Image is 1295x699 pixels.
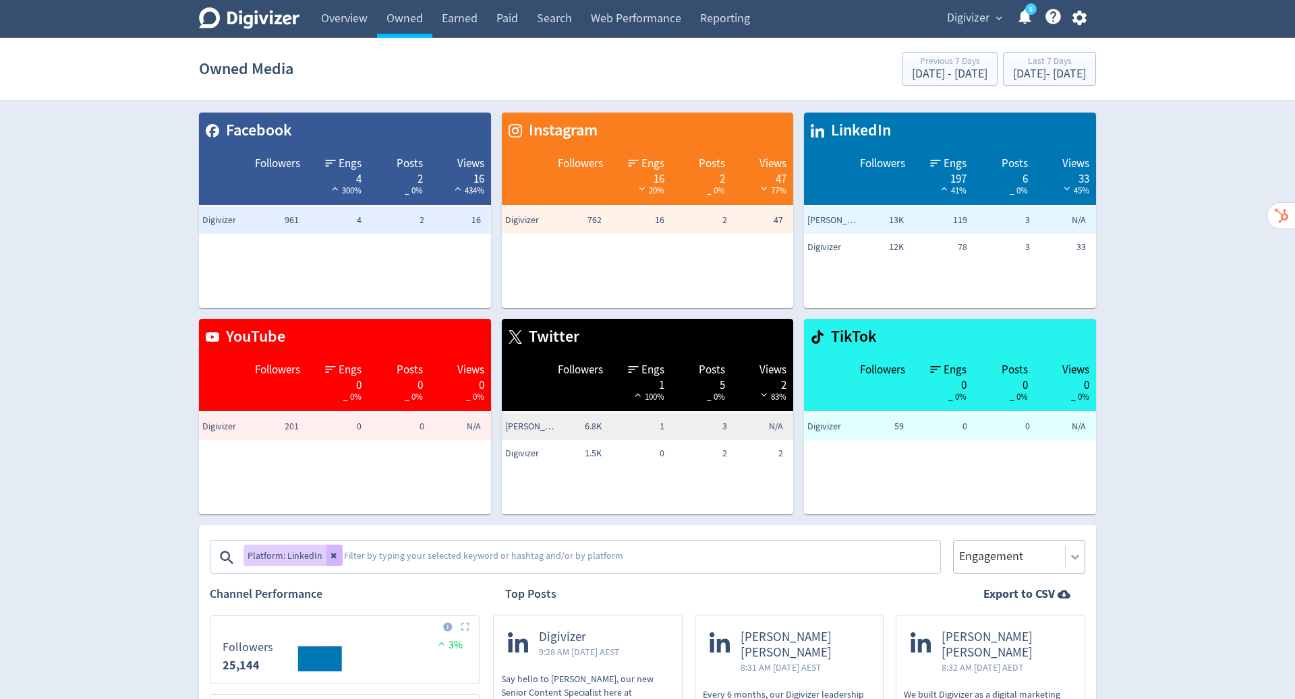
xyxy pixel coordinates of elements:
table: customized table [804,113,1096,308]
div: 0 [375,377,423,388]
span: 77% [757,185,786,196]
text: 5 [1029,5,1033,14]
span: _ 0% [405,185,423,196]
svg: Followers 0 [216,621,473,678]
td: 4 [302,207,365,234]
div: 16 [616,171,664,182]
span: 8:32 AM [DATE] AEDT [942,661,1070,674]
div: 2 [678,171,726,182]
img: negative-performance-white.svg [635,183,649,193]
span: Followers [558,156,603,172]
span: _ 0% [948,391,967,402]
span: Digivizer [807,420,861,433]
td: 3 [971,207,1033,234]
span: Followers [558,362,603,378]
span: 83% [757,391,786,402]
span: Emma Lo Russo [807,214,861,227]
span: Followers [860,362,905,378]
span: Digivizer [539,630,620,645]
td: 2 [668,440,730,467]
h2: Top Posts [505,586,556,603]
div: Previous 7 Days [912,57,987,68]
div: 1 [616,377,664,388]
h1: Owned Media [199,47,293,90]
span: 3% [435,638,463,652]
span: 9:28 AM [DATE] AEST [539,645,620,659]
div: 6 [980,171,1028,182]
table: customized table [804,319,1096,514]
img: positive-performance-white.svg [328,183,342,193]
div: 0 [1041,377,1089,388]
td: 0 [907,413,970,440]
span: TikTok [824,326,877,348]
td: 1 [605,413,668,440]
td: 2 [730,440,793,467]
img: positive-performance-white.svg [938,183,951,193]
span: Digivizer [202,214,256,227]
img: positive-performance-white.svg [451,183,465,193]
div: [DATE] - [DATE] [912,68,987,80]
td: N/A [1033,207,1096,234]
span: Digivizer [505,447,559,460]
span: _ 0% [405,391,423,402]
span: Engs [339,156,362,172]
span: Digivizer [807,241,861,254]
span: _ 0% [1010,391,1028,402]
span: 300% [328,185,362,196]
td: 16 [605,207,668,234]
a: 5 [1025,3,1037,15]
div: 0 [314,377,362,388]
span: Digivizer [505,214,559,227]
img: positive-performance-white.svg [631,390,645,400]
span: [PERSON_NAME] [PERSON_NAME] [942,630,1070,661]
span: Followers [860,156,905,172]
div: Last 7 Days [1013,57,1086,68]
div: 197 [919,171,967,182]
td: 6.8K [542,413,605,440]
td: 3 [971,234,1033,261]
div: 5 [678,377,726,388]
button: Last 7 Days[DATE]- [DATE] [1003,52,1096,86]
span: _ 0% [1071,391,1089,402]
dt: Followers [223,640,273,655]
span: Emma Lo Russo [505,420,559,433]
td: 0 [302,413,365,440]
span: Views [457,362,484,378]
span: _ 0% [343,391,362,402]
td: 16 [428,207,490,234]
td: 2 [365,207,428,234]
td: 201 [239,413,302,440]
table: customized table [502,319,794,514]
div: 33 [1041,171,1089,182]
strong: 25,144 [223,657,260,673]
table: customized table [502,113,794,308]
span: Twitter [522,326,579,348]
span: expand_more [993,12,1005,24]
span: Posts [1002,362,1028,378]
td: 78 [907,234,970,261]
td: N/A [730,413,793,440]
span: Engs [641,362,664,378]
span: [PERSON_NAME] [PERSON_NAME] [741,630,869,661]
span: 20% [635,185,664,196]
button: Previous 7 Days[DATE] - [DATE] [902,52,998,86]
span: Posts [699,156,725,172]
span: Engs [944,156,967,172]
div: 2 [739,377,786,388]
span: 100% [631,391,664,402]
span: _ 0% [707,391,725,402]
div: [DATE] - [DATE] [1013,68,1086,80]
table: customized table [199,113,491,308]
td: 13K [844,207,907,234]
span: Views [1062,362,1089,378]
td: 12K [844,234,907,261]
div: 0 [980,377,1028,388]
span: Followers [255,156,300,172]
td: 0 [605,440,668,467]
span: Posts [699,362,725,378]
div: 0 [436,377,484,388]
strong: Export to CSV [983,586,1055,603]
span: Digivizer [202,420,256,433]
span: Digivizer [947,7,989,29]
h2: Channel Performance [210,586,480,603]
